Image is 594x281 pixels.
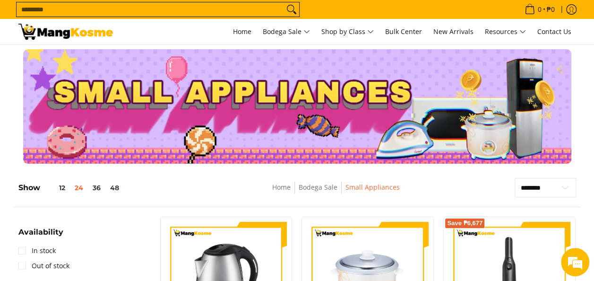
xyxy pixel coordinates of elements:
[18,243,56,258] a: In stock
[522,4,558,15] span: •
[263,26,310,38] span: Bodega Sale
[49,53,159,65] div: Chat with us now
[155,5,178,27] div: Minimize live chat window
[447,220,482,226] span: Save ₱6,677
[480,19,531,44] a: Resources
[433,27,473,36] span: New Arrivals
[545,6,556,13] span: ₱0
[537,27,571,36] span: Contact Us
[345,183,400,192] a: Small Appliances
[299,183,337,192] a: Bodega Sale
[233,27,251,36] span: Home
[380,19,427,44] a: Bulk Center
[317,19,379,44] a: Shop by Class
[55,82,130,177] span: We're online!
[122,19,576,44] nav: Main Menu
[18,183,124,193] h5: Show
[533,19,576,44] a: Contact Us
[321,26,374,38] span: Shop by Class
[70,184,88,192] button: 24
[228,19,256,44] a: Home
[536,6,543,13] span: 0
[385,27,422,36] span: Bulk Center
[206,182,466,203] nav: Breadcrumbs
[258,19,315,44] a: Bodega Sale
[40,184,70,192] button: 12
[18,24,113,40] img: Small Appliances l Mang Kosme: Home Appliances Warehouse Sale | Page 2
[429,19,478,44] a: New Arrivals
[485,26,526,38] span: Resources
[5,184,180,217] textarea: Type your message and hit 'Enter'
[272,183,291,192] a: Home
[18,228,63,236] span: Availability
[18,258,69,273] a: Out of stock
[105,184,124,192] button: 48
[88,184,105,192] button: 36
[284,2,299,17] button: Search
[18,228,63,243] summary: Open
